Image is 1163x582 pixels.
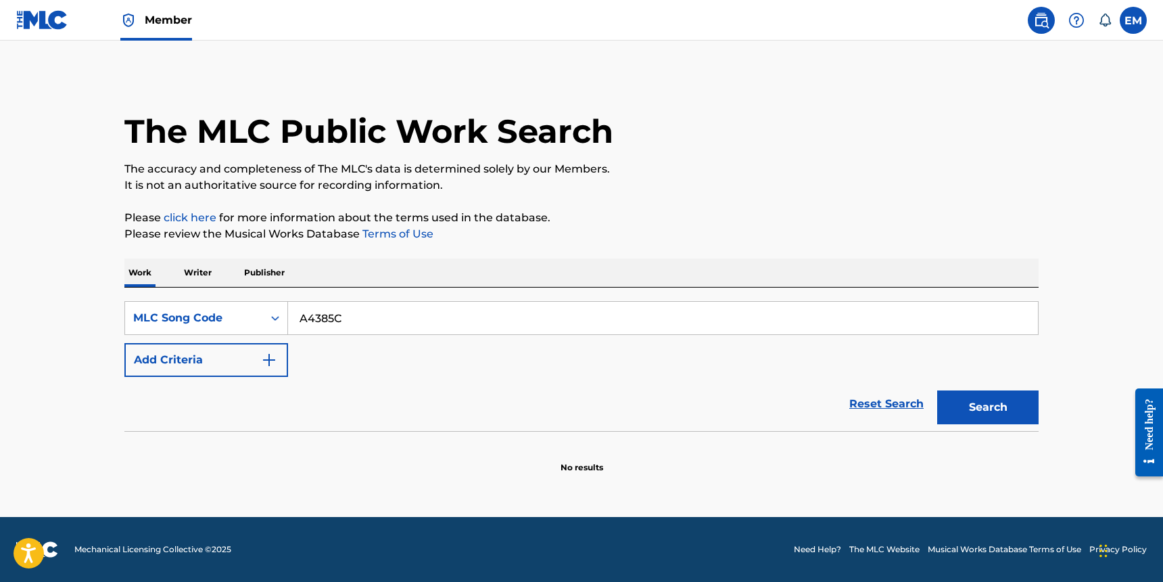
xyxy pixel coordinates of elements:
[124,343,288,377] button: Add Criteria
[124,161,1039,177] p: The accuracy and completeness of The MLC's data is determined solely by our Members.
[849,543,920,556] a: The MLC Website
[120,12,137,28] img: Top Rightsholder
[1063,7,1090,34] div: Help
[1120,7,1147,34] div: User Menu
[1028,7,1055,34] a: Public Search
[1098,14,1112,27] div: Notifications
[74,543,231,556] span: Mechanical Licensing Collective © 2025
[360,227,433,240] a: Terms of Use
[1125,378,1163,487] iframe: Resource Center
[133,310,255,326] div: MLC Song Code
[561,445,603,474] p: No results
[124,177,1039,194] p: It is not an authoritative source for recording information.
[16,10,68,30] img: MLC Logo
[124,301,1039,431] form: Search Form
[928,543,1081,556] a: Musical Works Database Terms of Use
[1033,12,1049,28] img: search
[145,12,192,28] span: Member
[240,259,289,287] p: Publisher
[124,226,1039,242] p: Please review the Musical Works Database
[261,352,277,368] img: 9d2ae6d4665cec9f34b9.svg
[1095,517,1163,582] iframe: Chat Widget
[16,541,58,558] img: logo
[124,111,613,152] h1: The MLC Public Work Search
[124,259,156,287] p: Work
[1089,543,1147,556] a: Privacy Policy
[124,210,1039,226] p: Please for more information about the terms used in the database.
[937,390,1039,424] button: Search
[794,543,841,556] a: Need Help?
[1068,12,1085,28] img: help
[1099,531,1108,571] div: Drag
[842,389,930,419] a: Reset Search
[164,211,216,224] a: click here
[180,259,216,287] p: Writer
